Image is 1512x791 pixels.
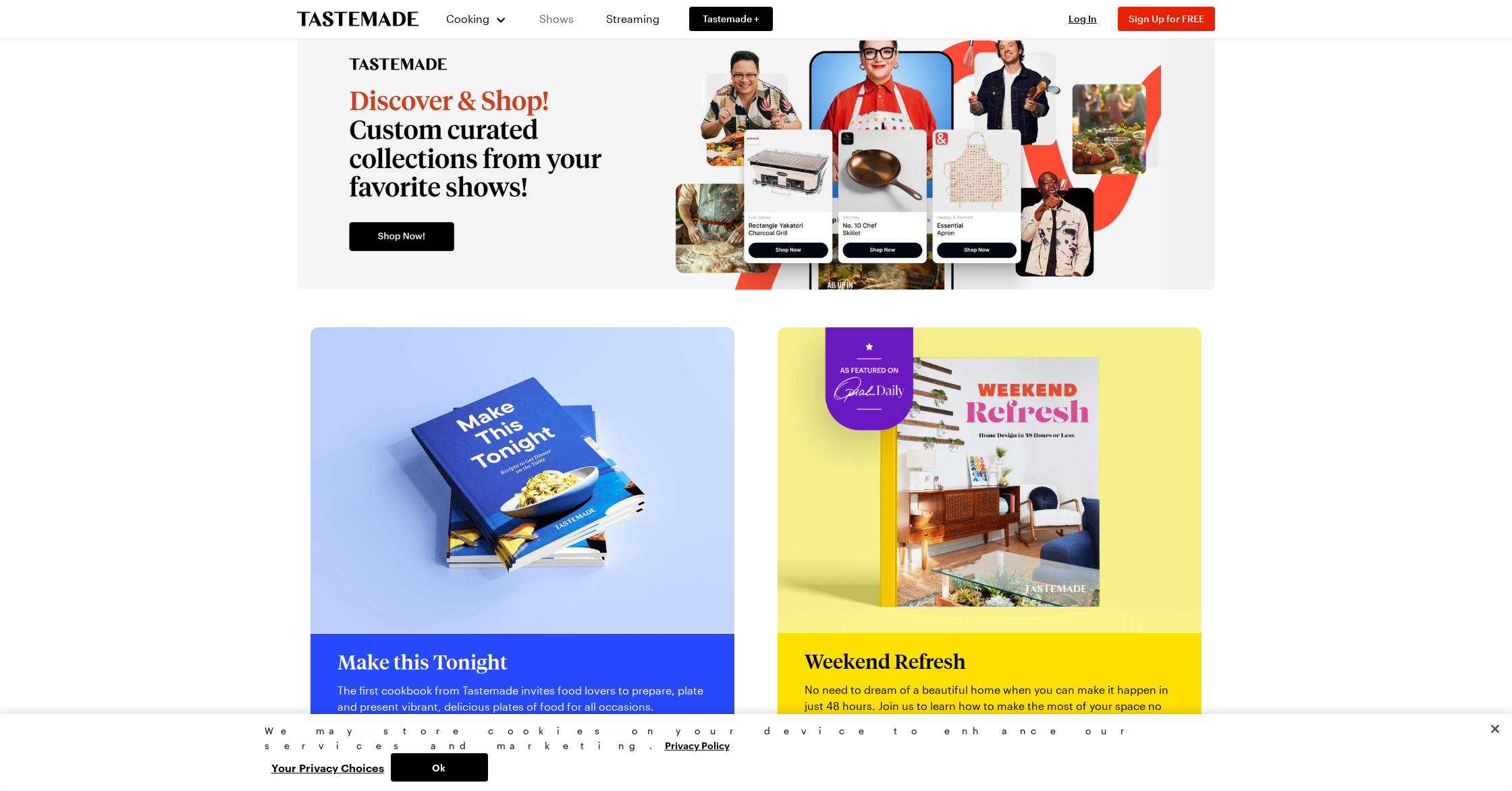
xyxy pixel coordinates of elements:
[1118,7,1215,31] button: Sign Up for FREE
[1056,12,1110,26] button: Log In
[689,7,773,31] a: Tastemade +
[703,12,759,26] span: Tastemade +
[297,11,418,27] a: To Tastemade Home Page
[337,650,707,674] h2: Make this Tonight
[310,327,734,633] img: Make this Tonight book
[805,649,1174,674] h2: Weekend Refresh
[265,724,1237,753] div: We may store cookies on your device to enhance our services and marketing.
[446,12,489,25] span: Cooking
[1480,714,1510,744] button: Close
[391,753,488,782] button: Ok
[265,724,1237,782] div: Privacy
[805,682,1174,730] p: No need to dream of a beautiful home when you can make it happen in just 48 hours. Join us to lea...
[310,327,734,784] a: Make this Tonight bookMake this TonightThe first cookbook from Tastemade invites food lovers to p...
[1129,13,1204,24] span: Sign Up for FREE
[446,3,507,35] button: Cooking
[778,327,1201,633] img: Weekend Refresh book
[265,753,391,782] button: Your Privacy Choices
[337,682,707,715] p: The first cookbook from Tastemade invites food lovers to prepare, plate and present vibrant, deli...
[778,327,1201,784] a: Weekend Refresh bookWeekend RefreshNo need to dream of a beautiful home when you can make it happ...
[1069,13,1097,24] span: Log In
[665,738,730,751] a: More information about your privacy, opens in a new tab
